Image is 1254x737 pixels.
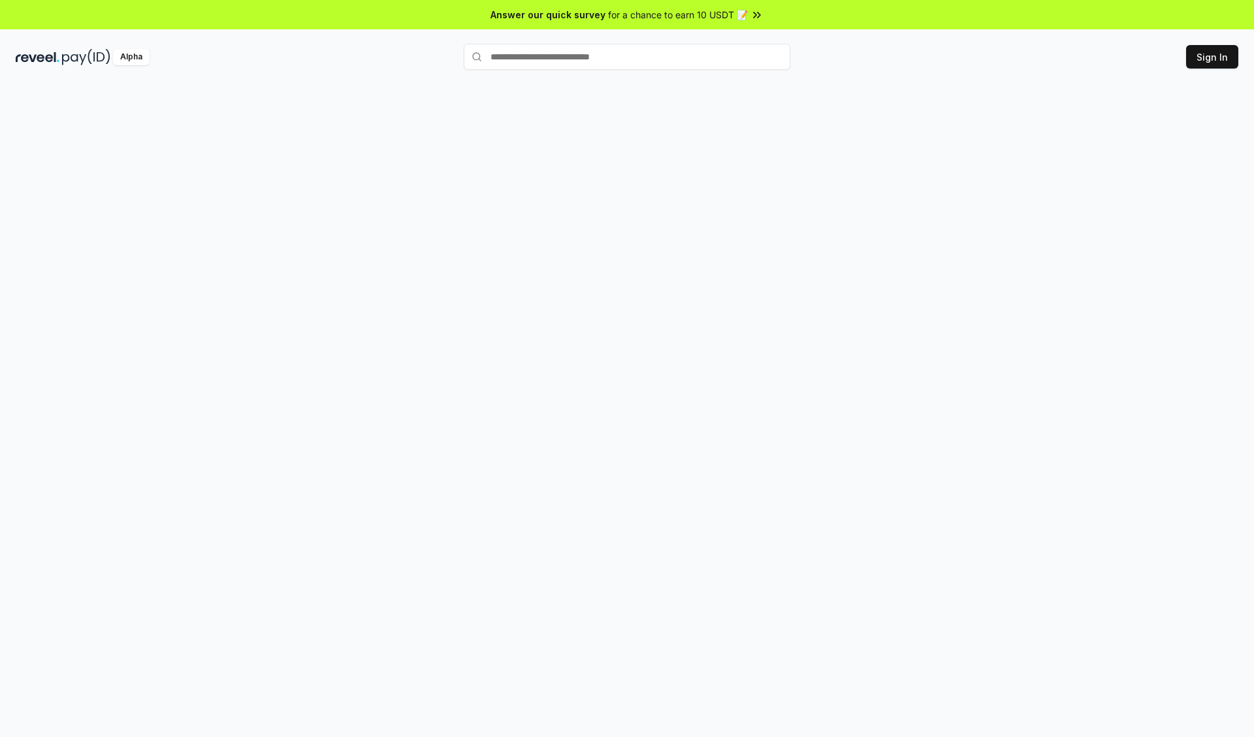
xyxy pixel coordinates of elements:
span: for a chance to earn 10 USDT 📝 [608,8,748,22]
img: pay_id [62,49,110,65]
button: Sign In [1186,45,1238,69]
img: reveel_dark [16,49,59,65]
div: Alpha [113,49,150,65]
span: Answer our quick survey [490,8,605,22]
